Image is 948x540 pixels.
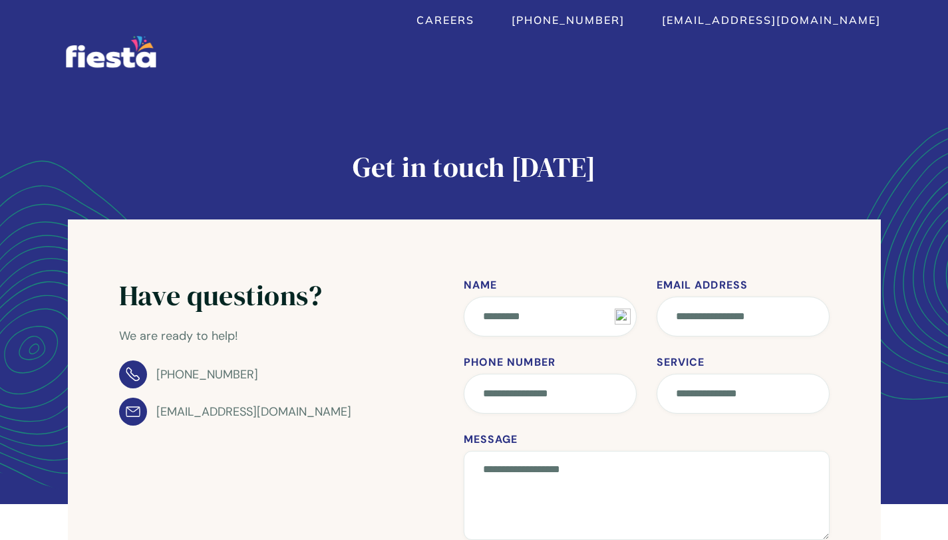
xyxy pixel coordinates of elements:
label: Name [464,279,637,291]
label: Message [464,434,830,446]
a: [EMAIL_ADDRESS][DOMAIN_NAME] [119,398,351,426]
label: Phone Number [464,356,637,368]
div: [EMAIL_ADDRESS][DOMAIN_NAME] [156,402,351,422]
a: Careers [416,13,474,27]
h2: Have questions? [119,279,351,312]
img: npw-badge-icon.svg [615,309,631,325]
img: Email Icon - Doctor Webflow Template [119,398,147,426]
a: home [66,36,156,68]
label: Email Address [657,279,830,291]
img: Phone Icon - Doctor Webflow Template [119,360,147,388]
p: We are ready to help! [119,326,351,346]
h1: Get in touch [DATE] [68,152,881,182]
a: [EMAIL_ADDRESS][DOMAIN_NAME] [662,13,881,27]
a: [PHONE_NUMBER] [119,360,258,388]
label: Service [657,356,830,368]
a: [PHONE_NUMBER] [512,13,625,27]
div: [PHONE_NUMBER] [156,364,258,384]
